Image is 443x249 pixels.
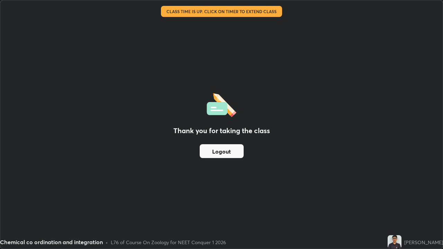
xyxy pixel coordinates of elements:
[106,239,108,246] div: •
[388,235,401,249] img: 9d2f26b94d8741b488ea2bc745646483.jpg
[173,126,270,136] h2: Thank you for taking the class
[200,144,244,158] button: Logout
[111,239,226,246] div: L76 of Course On Zoology for NEET Conquer 1 2026
[404,239,443,246] div: [PERSON_NAME]
[207,91,236,117] img: offlineFeedback.1438e8b3.svg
